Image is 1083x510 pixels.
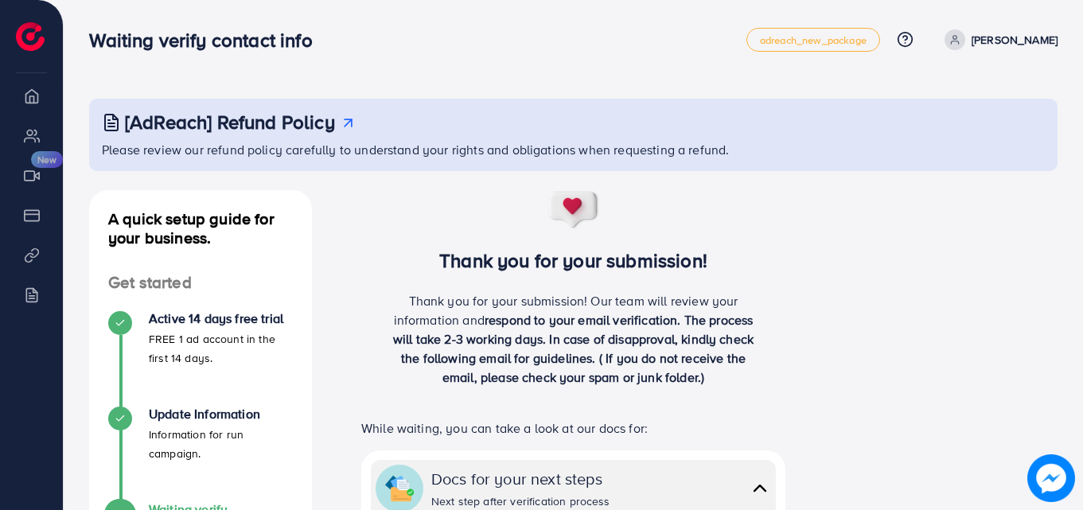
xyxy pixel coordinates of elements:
[972,30,1058,49] p: [PERSON_NAME]
[749,477,771,500] img: collapse
[149,329,293,368] p: FREE 1 ad account in the first 14 days.
[385,291,762,387] p: Thank you for your submission! Our team will review your information and
[746,28,880,52] a: adreach_new_package
[1027,454,1075,502] img: image
[547,190,600,230] img: success
[149,311,293,326] h4: Active 14 days free trial
[89,29,325,52] h3: Waiting verify contact info
[89,311,312,407] li: Active 14 days free trial
[149,407,293,422] h4: Update Information
[102,140,1048,159] p: Please review our refund policy carefully to understand your rights and obligations when requesti...
[89,209,312,247] h4: A quick setup guide for your business.
[385,474,414,503] img: collapse
[89,407,312,502] li: Update Information
[337,249,809,272] h3: Thank you for your submission!
[149,425,293,463] p: Information for run campaign.
[431,467,610,490] div: Docs for your next steps
[361,419,785,438] p: While waiting, you can take a look at our docs for:
[760,35,867,45] span: adreach_new_package
[393,311,754,386] span: respond to your email verification. The process will take 2-3 working days. In case of disapprova...
[431,493,610,509] div: Next step after verification process
[125,111,335,134] h3: [AdReach] Refund Policy
[938,29,1058,50] a: [PERSON_NAME]
[16,22,45,51] img: logo
[89,273,312,293] h4: Get started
